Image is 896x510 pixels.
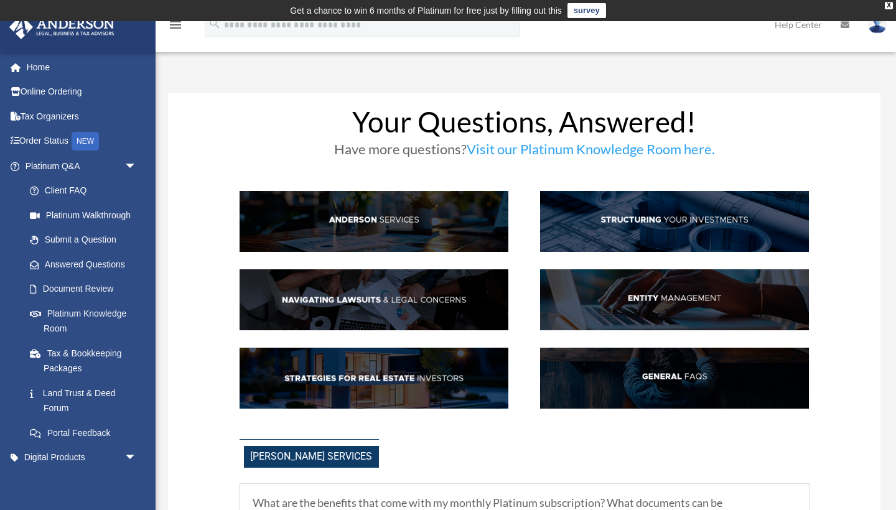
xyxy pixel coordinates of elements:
[17,203,156,228] a: Platinum Walkthrough
[540,348,810,409] img: GenFAQ_hdr
[240,191,509,252] img: AndServ_hdr
[467,141,715,164] a: Visit our Platinum Knowledge Room here.
[208,17,222,30] i: search
[17,420,156,445] a: Portal Feedback
[540,269,810,330] img: EntManag_hdr
[124,445,149,471] span: arrow_drop_down
[17,301,156,341] a: Platinum Knowledge Room
[9,80,156,104] a: Online Ordering
[9,445,156,470] a: Digital Productsarrow_drop_down
[168,17,183,32] i: menu
[240,269,509,330] img: NavLaw_hdr
[567,3,606,18] a: survey
[868,16,887,34] img: User Pic
[124,154,149,179] span: arrow_drop_down
[290,3,562,18] div: Get a chance to win 6 months of Platinum for free just by filling out this
[240,108,810,142] h1: Your Questions, Answered!
[17,178,149,203] a: Client FAQ
[17,341,156,381] a: Tax & Bookkeeping Packages
[240,142,810,162] h3: Have more questions?
[9,129,156,154] a: Order StatusNEW
[9,104,156,129] a: Tax Organizers
[9,154,156,178] a: Platinum Q&Aarrow_drop_down
[17,381,156,420] a: Land Trust & Deed Forum
[17,252,156,277] a: Answered Questions
[168,22,183,32] a: menu
[6,15,118,39] img: Anderson Advisors Platinum Portal
[9,55,156,80] a: Home
[240,348,509,409] img: StratsRE_hdr
[244,446,379,468] span: [PERSON_NAME] Services
[540,191,810,252] img: StructInv_hdr
[17,277,156,302] a: Document Review
[72,132,99,151] div: NEW
[885,2,893,9] div: close
[17,228,156,253] a: Submit a Question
